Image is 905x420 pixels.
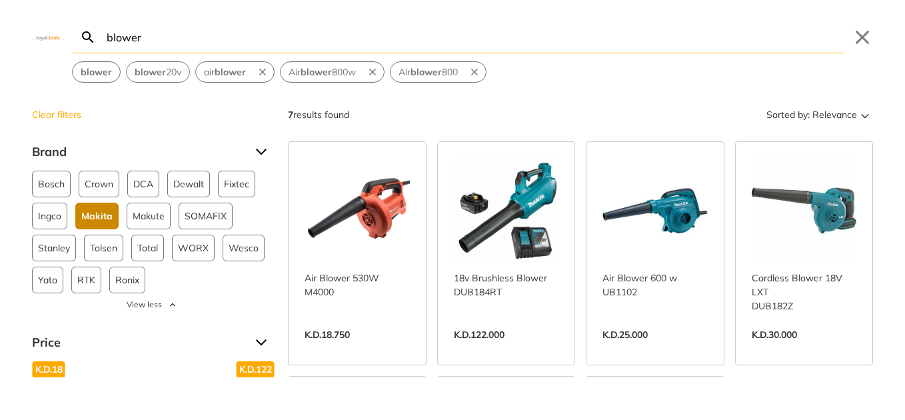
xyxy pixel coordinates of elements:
span: Makita [81,203,113,229]
button: Dewalt [167,171,210,197]
img: Close [32,34,64,40]
button: Total [131,235,164,261]
button: Remove suggestion: Air blower 800w [364,62,384,82]
span: Relevance [812,104,857,125]
button: Makute [127,203,171,229]
button: WORX [172,235,215,261]
svg: Remove suggestion: Air blower 800 [468,66,480,78]
button: Stanley [32,235,76,261]
div: results found [288,104,349,125]
button: Close [852,27,873,48]
svg: Remove suggestion: Air blower 800w [367,66,379,78]
svg: Search [80,29,96,45]
button: Ronix [109,267,145,293]
button: Select suggestion: air blower [196,62,254,82]
span: Stanley [38,235,70,261]
button: Bosch [32,171,71,197]
button: Select suggestion: blower 20v [127,62,189,82]
button: Clear filters [32,104,84,125]
span: Tolsen [90,235,117,261]
svg: Sort [857,107,873,123]
span: Air 800 [399,65,458,79]
div: Suggestion: Air blower 800w [280,61,385,83]
button: Sorted by:Relevance Sort [764,104,873,125]
strong: blower [81,66,112,78]
button: RTK [71,267,101,293]
span: DCA [133,171,153,197]
button: Crown [79,171,119,197]
span: Bosch [38,171,65,197]
strong: blower [215,66,246,78]
button: View less [32,299,272,311]
span: Fixtec [224,171,249,197]
span: WORX [178,235,209,261]
div: Suggestion: air blower [195,61,275,83]
span: Price [32,332,245,353]
span: air [204,65,246,79]
div: Suggestion: Air blower 800 [390,61,486,83]
button: DCA [127,171,159,197]
span: Ronix [115,267,139,293]
div: Suggestion: blower [72,61,121,83]
button: Wesco [223,235,265,261]
button: Tolsen [84,235,123,261]
span: Air 800w [289,65,356,79]
span: Crown [85,171,113,197]
button: Select suggestion: Air blower 800w [281,62,364,82]
button: SOMAFIX [179,203,233,229]
button: Select suggestion: Air blower 800 [391,62,466,82]
button: Ingco [32,203,67,229]
span: Ingco [38,203,61,229]
strong: blower [301,66,332,78]
span: Yato [38,267,57,293]
span: Dewalt [173,171,204,197]
button: Remove suggestion: Air blower 800 [466,62,486,82]
span: Wesco [229,235,259,261]
span: SOMAFIX [185,203,227,229]
strong: 7 [288,109,293,121]
input: Search… [104,21,844,53]
div: Suggestion: blower 20v [126,61,190,83]
button: Makita [75,203,119,229]
span: RTK [77,267,95,293]
span: Brand [32,141,245,163]
button: Fixtec [218,171,255,197]
strong: blower [411,66,442,78]
button: Yato [32,267,63,293]
span: View less [127,299,162,311]
svg: Remove suggestion: air blower [257,66,269,78]
span: Total [137,235,158,261]
button: Remove suggestion: air blower [254,62,274,82]
span: 20v [135,65,181,79]
span: Makute [133,203,165,229]
button: Select suggestion: blower [73,62,120,82]
strong: blower [135,66,166,78]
